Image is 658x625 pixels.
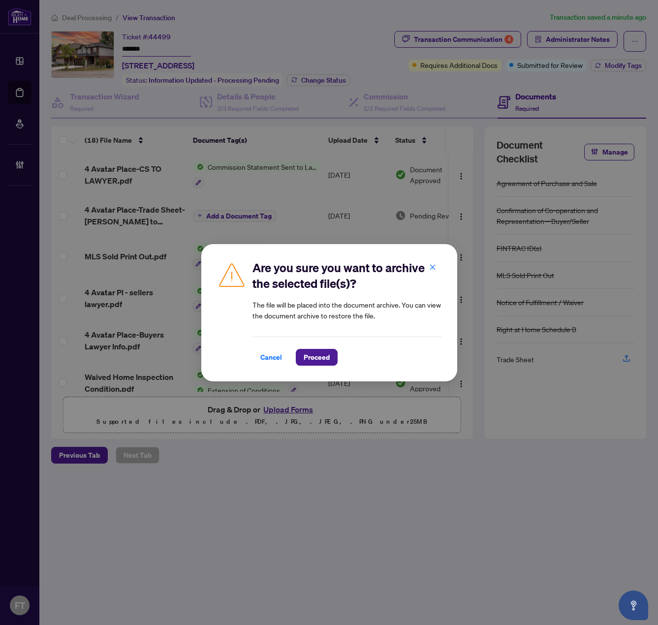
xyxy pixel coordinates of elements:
[252,260,441,291] h2: Are you sure you want to archive the selected file(s)?
[252,349,290,366] button: Cancel
[260,349,282,365] span: Cancel
[619,591,648,620] button: Open asap
[304,349,330,365] span: Proceed
[429,263,436,270] span: close
[296,349,338,366] button: Proceed
[252,299,441,321] article: The file will be placed into the document archive. You can view the document archive to restore t...
[217,260,247,289] img: Caution Icon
